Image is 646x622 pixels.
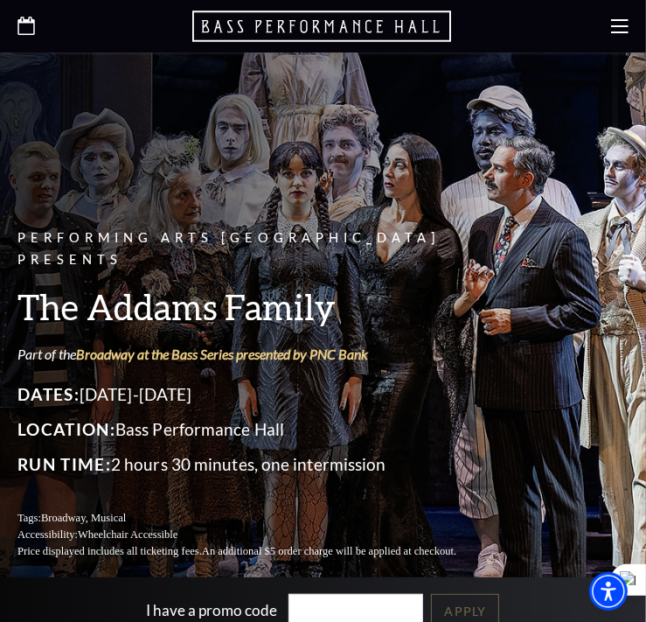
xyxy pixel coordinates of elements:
p: Accessibility: [17,527,498,543]
p: Bass Performance Hall [17,416,498,444]
span: Wheelchair Accessible [78,528,177,541]
span: Broadway, Musical [41,512,126,524]
a: Broadway at the Bass Series presented by PNC Bank [76,346,368,362]
span: Run Time: [17,454,111,474]
span: Location: [17,419,115,439]
p: Tags: [17,510,498,527]
p: [DATE]-[DATE] [17,381,498,409]
h3: The Addams Family [17,284,498,329]
p: Part of the [17,345,498,364]
p: Performing Arts [GEOGRAPHIC_DATA] Presents [17,227,498,271]
div: Accessibility Menu [589,572,628,611]
p: Price displayed includes all ticketing fees. [17,543,498,560]
p: 2 hours 30 minutes, one intermission [17,451,498,479]
span: An additional $5 order charge will be applied at checkout. [202,545,456,557]
span: Dates: [17,384,80,404]
label: I have a promo code [147,600,278,619]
